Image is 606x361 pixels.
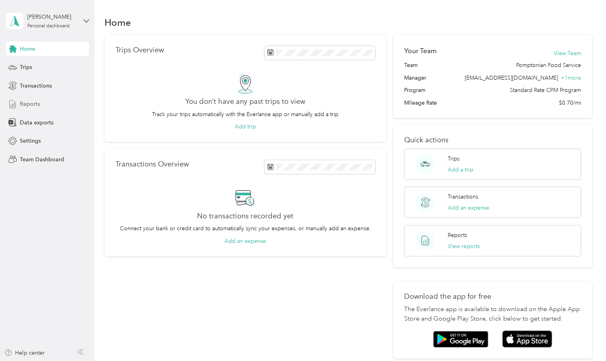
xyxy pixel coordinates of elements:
[554,49,581,57] button: View Team
[404,61,418,69] span: Team
[152,110,338,118] p: Track your trips automatically with the Everlance app or manually add a trip
[20,63,32,71] span: Trips
[559,99,581,107] span: $0.70/mi
[404,74,426,82] span: Manager
[561,74,581,81] span: + 1 more
[404,305,581,324] p: The Everlance app is available to download on the Apple App Store and Google Play Store, click be...
[516,61,581,69] span: Pomptonian Food Service
[20,100,40,108] span: Reports
[448,155,460,163] p: Trips
[20,82,52,90] span: Transactions
[404,292,581,301] p: Download the app for free
[27,24,70,29] div: Personal dashboard
[185,97,305,106] h2: You don’t have any past trips to view
[116,160,189,168] p: Transactions Overview
[120,224,371,233] p: Connect your bank or credit card to automatically sync your expenses, or manually add an expense.
[4,349,45,357] button: Help center
[448,204,489,212] button: Add an expense
[448,242,480,250] button: View reports
[502,330,552,348] img: App store
[404,46,437,56] h2: Your Team
[27,13,77,21] div: [PERSON_NAME]
[116,46,164,54] p: Trips Overview
[235,122,256,131] button: Add trip
[104,18,131,27] h1: Home
[510,86,581,94] span: Standard Rate CPM Program
[404,86,426,94] span: Program
[465,74,558,81] span: [EMAIL_ADDRESS][DOMAIN_NAME]
[20,137,41,145] span: Settings
[562,317,606,361] iframe: Everlance-gr Chat Button Frame
[20,155,64,164] span: Team Dashboard
[20,118,53,127] span: Data exports
[224,237,266,245] button: Add an expense
[20,45,35,53] span: Home
[404,136,581,144] p: Quick actions
[448,193,478,201] p: Transactions
[197,212,293,220] h2: No transactions recorded yet
[448,166,473,174] button: Add a trip
[404,99,437,107] span: Mileage Rate
[448,231,467,239] p: Reports
[433,331,488,348] img: Google play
